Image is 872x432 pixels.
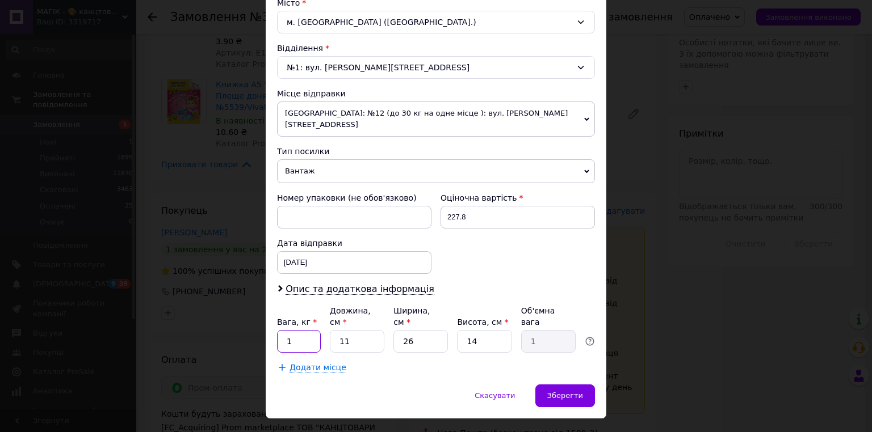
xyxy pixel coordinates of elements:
[277,159,595,183] span: Вантаж
[330,306,371,327] label: Довжина, см
[475,391,515,400] span: Скасувати
[277,89,346,98] span: Місце відправки
[286,283,434,295] span: Опис та додаткова інформація
[277,192,431,204] div: Номер упаковки (не обов'язково)
[441,192,595,204] div: Оціночна вартість
[277,238,431,249] div: Дата відправки
[393,306,430,327] label: Ширина, см
[457,317,508,327] label: Висота, см
[277,101,595,137] span: [GEOGRAPHIC_DATA]: №12 (до 30 кг на одне місце ): вул. [PERSON_NAME][STREET_ADDRESS]
[277,43,595,54] div: Відділення
[277,147,329,156] span: Тип посилки
[521,305,576,328] div: Об'ємна вага
[290,363,346,372] span: Додати місце
[277,11,595,33] div: м. [GEOGRAPHIC_DATA] ([GEOGRAPHIC_DATA].)
[277,317,317,327] label: Вага, кг
[277,56,595,79] div: №1: вул. [PERSON_NAME][STREET_ADDRESS]
[547,391,583,400] span: Зберегти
